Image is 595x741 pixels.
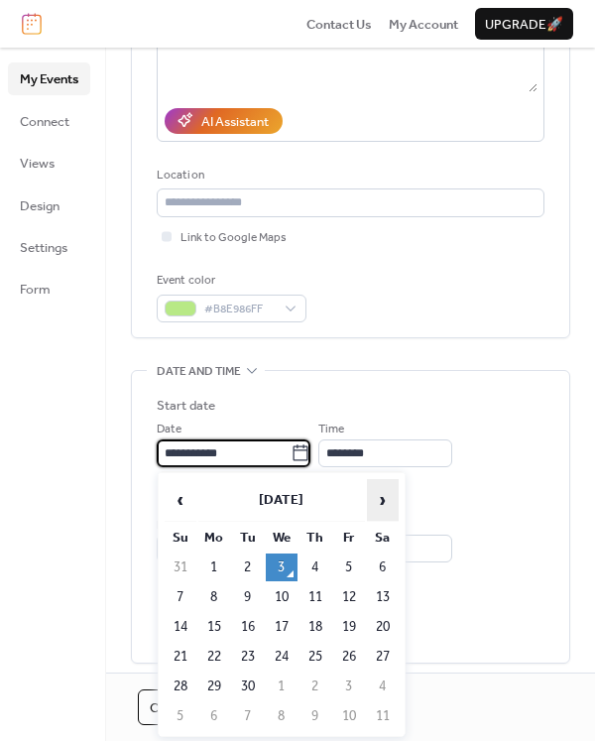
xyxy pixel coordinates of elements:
div: Start date [157,396,215,416]
td: 12 [333,583,365,611]
a: Views [8,147,90,179]
a: Design [8,189,90,221]
span: My Events [20,69,78,89]
td: 9 [299,702,331,730]
td: 8 [198,583,230,611]
span: Contact Us [306,15,372,35]
td: 28 [165,673,196,700]
span: Views [20,154,55,174]
td: 4 [299,554,331,581]
span: Connect [20,112,69,132]
button: Upgrade🚀 [475,8,573,40]
div: AI Assistant [201,112,269,132]
td: 10 [266,583,297,611]
span: Link to Google Maps [180,228,287,248]
td: 10 [333,702,365,730]
td: 2 [232,554,264,581]
td: 24 [266,643,297,671]
th: Fr [333,524,365,552]
td: 13 [367,583,399,611]
td: 5 [165,702,196,730]
img: logo [22,13,42,35]
span: Date [157,420,181,439]
td: 20 [367,613,399,641]
th: Mo [198,524,230,552]
td: 8 [266,702,297,730]
td: 17 [266,613,297,641]
td: 29 [198,673,230,700]
td: 21 [165,643,196,671]
td: 18 [299,613,331,641]
td: 16 [232,613,264,641]
span: Settings [20,238,67,258]
button: AI Assistant [165,108,283,134]
a: Form [8,273,90,305]
th: Su [165,524,196,552]
td: 19 [333,613,365,641]
td: 4 [367,673,399,700]
td: 2 [299,673,331,700]
a: My Account [389,14,458,34]
span: #B8E986FF [204,300,275,319]
td: 27 [367,643,399,671]
td: 1 [266,673,297,700]
td: 15 [198,613,230,641]
th: We [266,524,297,552]
td: 5 [333,554,365,581]
span: Cancel [150,698,201,718]
th: Tu [232,524,264,552]
td: 9 [232,583,264,611]
th: [DATE] [198,479,365,522]
span: ‹ [166,480,195,520]
span: Design [20,196,59,216]
td: 26 [333,643,365,671]
span: Upgrade 🚀 [485,15,563,35]
td: 11 [367,702,399,730]
td: 1 [198,554,230,581]
th: Th [299,524,331,552]
td: 6 [198,702,230,730]
a: Contact Us [306,14,372,34]
td: 14 [165,613,196,641]
td: 3 [333,673,365,700]
span: Form [20,280,51,300]
th: Sa [367,524,399,552]
td: 11 [299,583,331,611]
span: Time [318,420,344,439]
button: Cancel [138,689,213,725]
a: Connect [8,105,90,137]
td: 6 [367,554,399,581]
span: My Account [389,15,458,35]
div: Location [157,166,540,185]
span: Date and time [157,362,241,382]
a: Settings [8,231,90,263]
td: 22 [198,643,230,671]
td: 31 [165,554,196,581]
td: 25 [299,643,331,671]
span: › [368,480,398,520]
a: My Events [8,62,90,94]
td: 3 [266,554,297,581]
td: 30 [232,673,264,700]
td: 7 [232,702,264,730]
td: 7 [165,583,196,611]
td: 23 [232,643,264,671]
div: Event color [157,271,302,291]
